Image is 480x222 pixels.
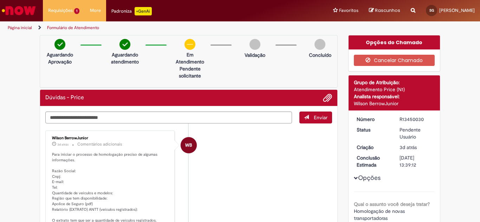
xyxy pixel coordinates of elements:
[354,93,435,100] div: Analista responsável:
[400,126,432,140] div: Pendente Usuário
[439,7,475,13] span: [PERSON_NAME]
[309,52,331,59] p: Concluído
[181,137,197,153] div: Wilson BerrowJunior
[119,39,130,50] img: check-circle-green.png
[429,8,434,13] span: SG
[400,144,417,150] span: 3d atrás
[354,100,435,107] div: Wilson BerrowJunior
[185,137,192,154] span: WB
[8,25,32,31] a: Página inicial
[45,112,292,123] textarea: Digite sua mensagem aqui...
[351,154,395,168] dt: Conclusão Estimada
[54,39,65,50] img: check-circle-green.png
[45,95,84,101] h2: Dúvidas - Price Histórico de tíquete
[299,112,332,123] button: Enviar
[43,51,77,65] p: Aguardando Aprovação
[52,136,169,140] div: Wilson BerrowJunior
[354,201,430,207] b: Qual o assunto você deseja tratar?
[173,65,207,79] p: Pendente solicitante
[184,39,195,50] img: circle-minus.png
[354,208,406,221] span: Homologação de novas transportadoras
[108,51,142,65] p: Aguardando atendimento
[400,116,432,123] div: R13450030
[173,51,207,65] p: Em Atendimento
[74,8,79,14] span: 1
[369,7,400,14] a: Rascunhos
[400,144,432,151] div: 26/08/2025 17:39:08
[57,142,69,147] span: 3d atrás
[339,7,358,14] span: Favoritos
[354,79,435,86] div: Grupo de Atribuição:
[323,93,332,102] button: Adicionar anexos
[90,7,101,14] span: More
[245,52,265,59] p: Validação
[249,39,260,50] img: img-circle-grey.png
[354,55,435,66] button: Cancelar Chamado
[400,154,432,168] div: [DATE] 13:39:12
[314,114,327,121] span: Enviar
[351,116,395,123] dt: Número
[48,7,73,14] span: Requisições
[57,142,69,147] time: 27/08/2025 14:34:35
[349,35,440,49] div: Opções do Chamado
[354,86,435,93] div: Atendimento Price (N1)
[1,4,37,18] img: ServiceNow
[47,25,99,31] a: Formulário de Atendimento
[314,39,325,50] img: img-circle-grey.png
[77,141,122,147] small: Comentários adicionais
[135,7,152,15] p: +GenAi
[111,7,152,15] div: Padroniza
[351,126,395,133] dt: Status
[5,21,315,34] ul: Trilhas de página
[351,144,395,151] dt: Criação
[375,7,400,14] span: Rascunhos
